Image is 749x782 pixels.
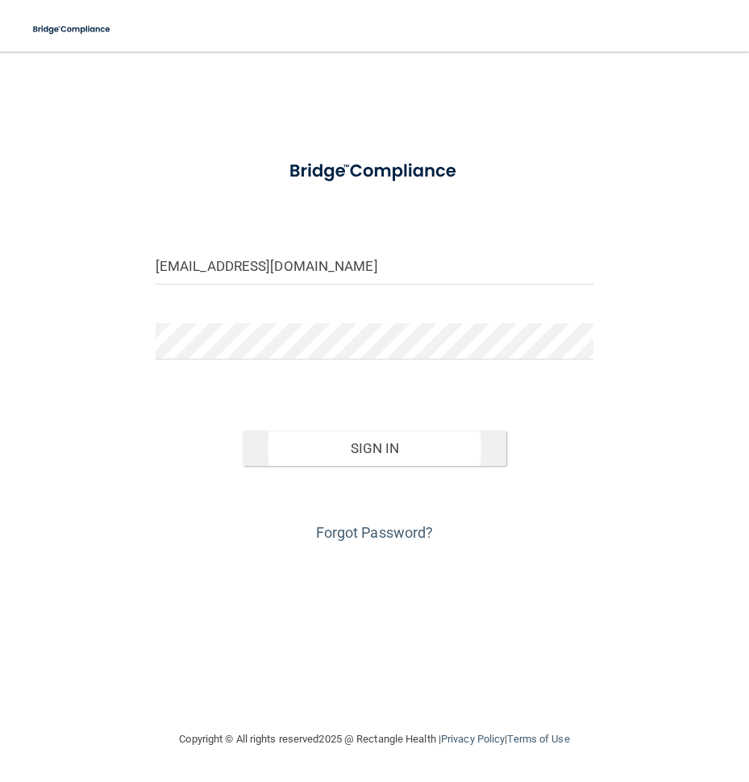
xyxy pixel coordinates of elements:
input: Email [156,248,593,285]
div: Copyright © All rights reserved 2025 @ Rectangle Health | | [81,713,669,765]
img: bridge_compliance_login_screen.278c3ca4.svg [24,13,120,46]
a: Terms of Use [507,733,569,745]
img: bridge_compliance_login_screen.278c3ca4.svg [271,148,478,194]
a: Forgot Password? [316,524,434,541]
button: Sign In [243,431,506,466]
a: Privacy Policy [441,733,505,745]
